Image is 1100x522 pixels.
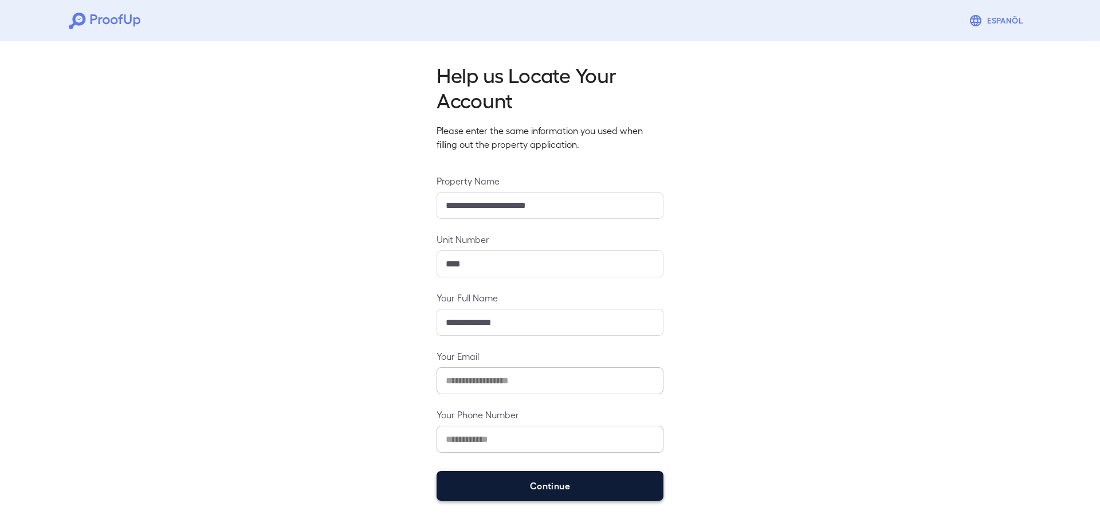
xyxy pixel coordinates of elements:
[437,62,663,112] h2: Help us Locate Your Account
[437,174,663,187] label: Property Name
[437,233,663,246] label: Unit Number
[437,408,663,421] label: Your Phone Number
[437,471,663,501] button: Continue
[964,9,1031,32] button: Espanõl
[437,124,663,151] p: Please enter the same information you used when filling out the property application.
[437,291,663,304] label: Your Full Name
[437,350,663,363] label: Your Email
